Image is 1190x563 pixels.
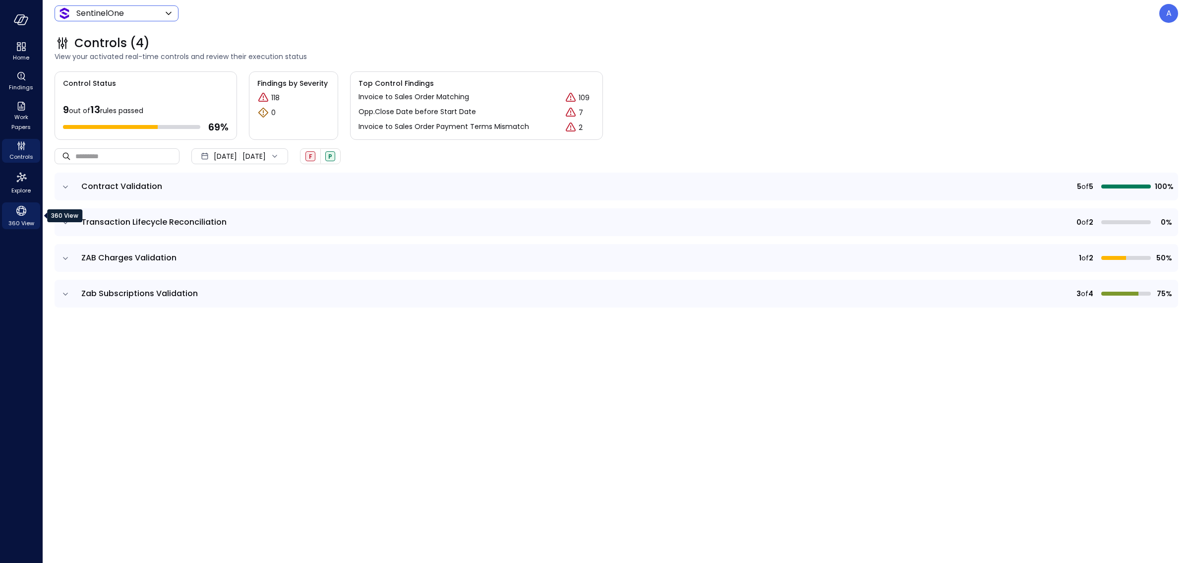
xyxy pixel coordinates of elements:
p: 7 [579,108,583,118]
div: Warning [257,107,269,119]
div: Critical [565,107,577,119]
p: SentinelOne [76,7,124,19]
span: 69 % [208,121,229,133]
div: Critical [257,92,269,104]
div: Findings [2,69,40,93]
span: 3 [1076,288,1081,299]
button: expand row [60,182,70,192]
button: expand row [60,289,70,299]
span: Zab Subscriptions Validation [81,288,198,299]
span: 0% [1155,217,1172,228]
span: of [1081,288,1088,299]
span: of [1081,217,1089,228]
div: Controls [2,139,40,163]
span: Findings by Severity [257,78,330,89]
span: 360 View [8,218,34,228]
span: Work Papers [6,112,36,132]
a: Invoice to Sales Order Matching [358,92,469,104]
span: [DATE] [214,151,237,162]
span: 5 [1077,181,1081,192]
p: Invoice to Sales Order Payment Terms Mismatch [358,122,529,132]
span: Findings [9,82,33,92]
span: Control Status [55,72,116,89]
span: 5 [1089,181,1093,192]
div: Passed [325,151,335,161]
div: Critical [565,122,577,133]
span: out of [69,106,90,116]
span: ZAB Charges Validation [81,252,177,263]
span: 2 [1089,252,1093,263]
span: 4 [1088,288,1093,299]
span: Home [13,53,29,63]
p: 109 [579,93,590,103]
span: 75% [1155,288,1172,299]
span: F [309,152,312,161]
span: 9 [63,103,69,117]
a: Opp.Close Date before Start Date [358,107,476,119]
span: 13 [90,103,100,117]
button: expand row [60,218,70,228]
div: Explore [2,169,40,196]
span: 100% [1155,181,1172,192]
p: 2 [579,123,583,133]
span: 1 [1079,252,1081,263]
span: Controls [9,152,33,162]
span: of [1081,181,1089,192]
span: Contract Validation [81,181,162,192]
div: Work Papers [2,99,40,133]
p: Invoice to Sales Order Matching [358,92,469,102]
span: 2 [1089,217,1093,228]
p: A [1166,7,1172,19]
span: Explore [11,186,31,195]
span: P [328,152,332,161]
div: 360 View [47,209,82,222]
span: of [1081,252,1089,263]
p: Opp.Close Date before Start Date [358,107,476,117]
div: Critical [565,92,577,104]
button: expand row [60,253,70,263]
p: 0 [271,108,276,118]
span: 0 [1076,217,1081,228]
div: Avi Brandwain [1159,4,1178,23]
span: Controls (4) [74,35,150,51]
span: 50% [1155,252,1172,263]
span: View your activated real-time controls and review their execution status [55,51,1178,62]
a: Invoice to Sales Order Payment Terms Mismatch [358,122,529,133]
div: Failed [305,151,315,161]
img: Icon [59,7,70,19]
span: Transaction Lifecycle Reconciliation [81,216,227,228]
span: Top Control Findings [358,78,595,89]
p: 118 [271,93,280,103]
span: rules passed [100,106,143,116]
div: 360 View [2,202,40,229]
div: Home [2,40,40,63]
